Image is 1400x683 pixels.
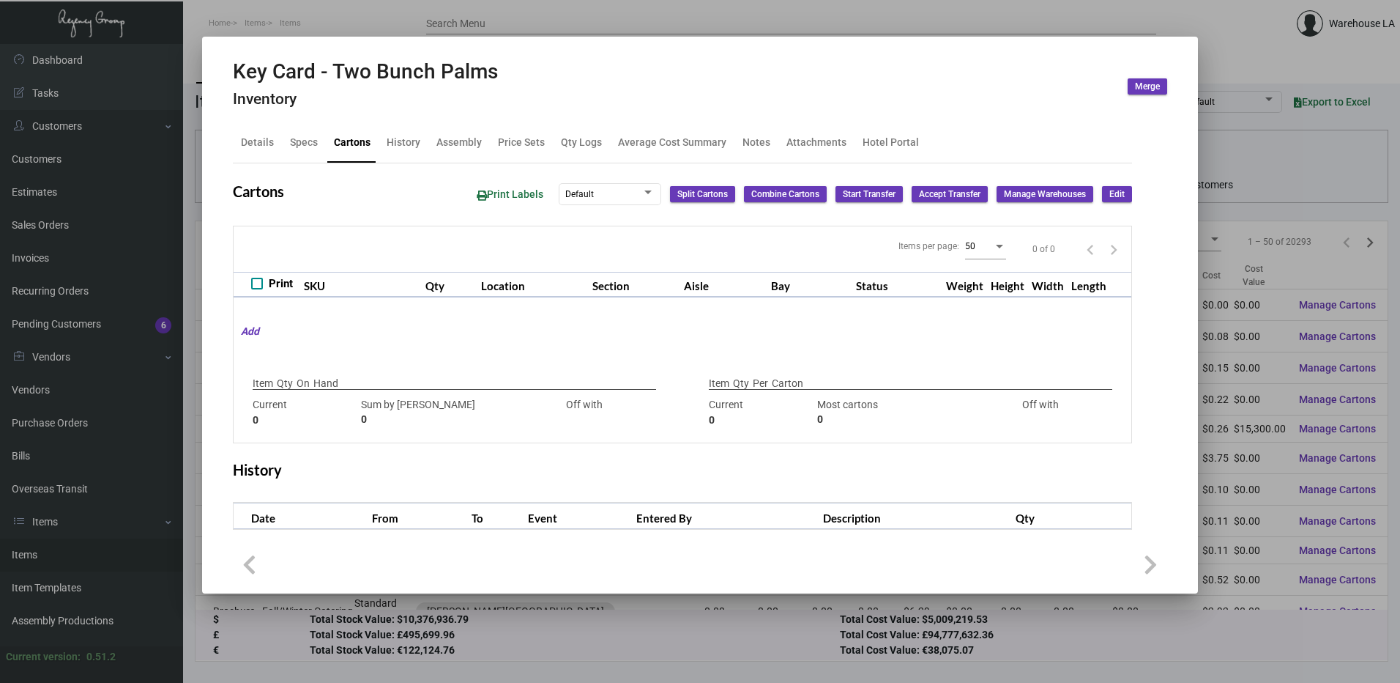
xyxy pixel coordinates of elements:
div: 0.51.2 [86,649,116,665]
th: Section [589,272,680,298]
p: On [297,376,310,391]
div: Items per page: [898,240,959,253]
p: Qty [733,376,749,391]
button: Merge [1128,78,1167,95]
h2: Cartons [233,182,284,200]
div: Hotel Portal [863,135,919,150]
th: Aisle [680,272,767,298]
th: To [468,503,524,529]
h2: Key Card - Two Bunch Palms [233,59,498,84]
div: Qty Logs [561,135,602,150]
div: Average Cost Summary [618,135,726,150]
div: Most cartons [817,397,983,428]
div: Current [253,397,354,428]
button: Edit [1102,186,1132,202]
button: Accept Transfer [912,186,988,202]
p: Hand [313,376,338,391]
span: 50 [965,241,975,251]
th: Entered By [633,503,819,529]
button: Start Transfer [835,186,903,202]
div: Cartons [334,135,371,150]
div: Sum by [PERSON_NAME] [361,397,526,428]
div: Attachments [786,135,846,150]
th: Location [477,272,589,298]
span: Start Transfer [843,188,896,201]
th: SKU [300,272,422,298]
p: Qty [277,376,293,391]
div: History [387,135,420,150]
p: Carton [772,376,803,391]
th: Qty [422,272,477,298]
span: Split Cartons [677,188,728,201]
button: Print Labels [465,181,555,208]
mat-select: Items per page: [965,240,1006,252]
h4: Inventory [233,90,498,108]
th: Weight [942,272,987,298]
button: Split Cartons [670,186,735,202]
p: Item [253,376,273,391]
div: Off with [534,397,635,428]
h2: History [233,461,282,479]
div: Current [709,397,810,428]
th: Bay [767,272,852,298]
th: Width [1028,272,1068,298]
span: Combine Cartons [751,188,819,201]
span: Edit [1109,188,1125,201]
th: Status [852,272,942,298]
div: Details [241,135,274,150]
th: Length [1068,272,1110,298]
span: Manage Warehouses [1004,188,1086,201]
th: Height [987,272,1028,298]
div: Off with [990,397,1091,428]
div: Specs [290,135,318,150]
span: Default [565,189,594,199]
span: Accept Transfer [919,188,980,201]
th: From [368,503,468,529]
div: Price Sets [498,135,545,150]
mat-hint: Add [234,324,259,339]
div: Notes [742,135,770,150]
div: 0 of 0 [1032,243,1055,256]
p: Item [709,376,729,391]
span: Merge [1135,81,1160,93]
span: Print Labels [477,188,543,200]
th: Date [234,503,368,529]
div: Assembly [436,135,482,150]
button: Next page [1102,237,1125,261]
button: Manage Warehouses [997,186,1093,202]
th: Qty [1012,503,1131,529]
span: Print [269,275,293,292]
th: Event [524,503,633,529]
div: Current version: [6,649,81,665]
p: Per [753,376,768,391]
th: Description [819,503,1013,529]
button: Combine Cartons [744,186,827,202]
button: Previous page [1079,237,1102,261]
